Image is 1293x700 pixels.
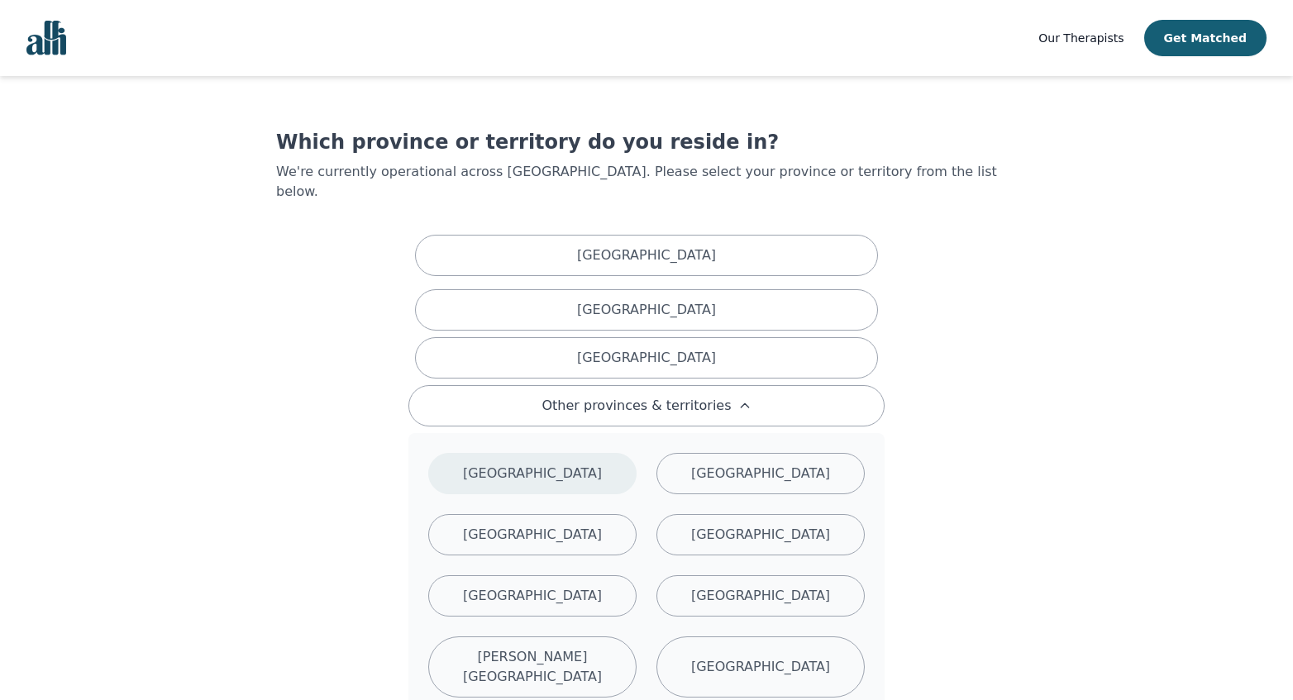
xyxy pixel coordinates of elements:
[463,586,602,606] p: [GEOGRAPHIC_DATA]
[691,525,830,545] p: [GEOGRAPHIC_DATA]
[542,396,731,416] span: Other provinces & territories
[276,162,1017,202] p: We're currently operational across [GEOGRAPHIC_DATA]. Please select your province or territory fr...
[577,300,716,320] p: [GEOGRAPHIC_DATA]
[449,647,616,687] p: [PERSON_NAME][GEOGRAPHIC_DATA]
[1038,28,1124,48] a: Our Therapists
[691,464,830,483] p: [GEOGRAPHIC_DATA]
[408,385,885,426] button: Other provinces & territories
[463,525,602,545] p: [GEOGRAPHIC_DATA]
[577,245,716,265] p: [GEOGRAPHIC_DATA]
[577,348,716,368] p: [GEOGRAPHIC_DATA]
[691,586,830,606] p: [GEOGRAPHIC_DATA]
[1144,20,1267,56] button: Get Matched
[1038,31,1124,45] span: Our Therapists
[276,129,1017,155] h1: Which province or territory do you reside in?
[691,657,830,677] p: [GEOGRAPHIC_DATA]
[26,21,66,55] img: alli logo
[463,464,602,483] p: [GEOGRAPHIC_DATA]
